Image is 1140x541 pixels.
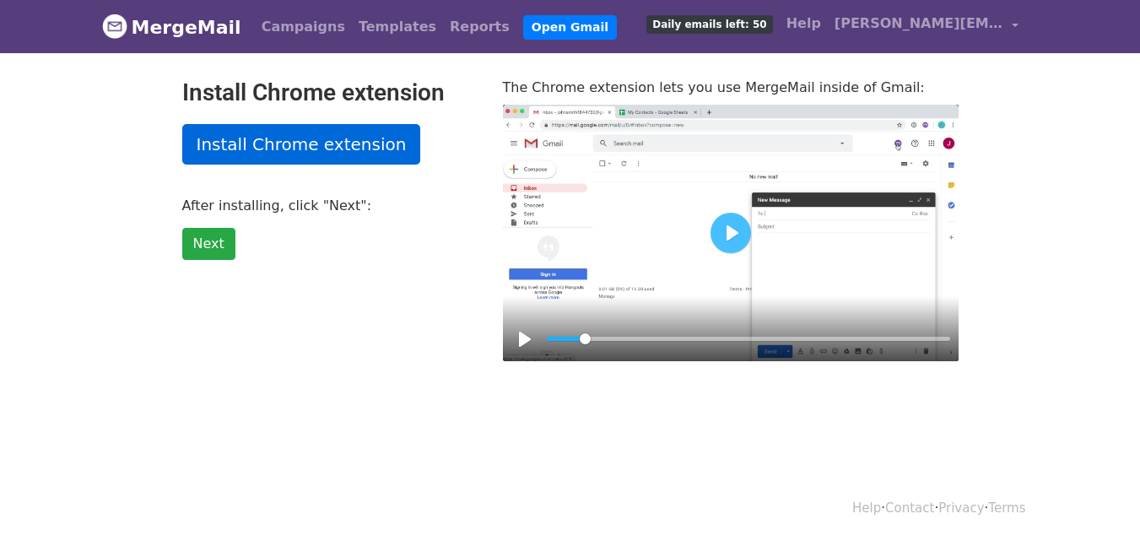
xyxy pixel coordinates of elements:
[182,197,478,214] p: After installing, click "Next":
[828,7,1025,46] a: [PERSON_NAME][EMAIL_ADDRESS][DOMAIN_NAME]
[938,500,984,516] a: Privacy
[780,7,828,41] a: Help
[1056,460,1140,541] iframe: Chat Widget
[523,15,617,40] a: Open Gmail
[182,124,421,165] a: Install Chrome extension
[182,78,478,107] h2: Install Chrome extension
[102,9,241,45] a: MergeMail
[835,14,1003,34] span: [PERSON_NAME][EMAIL_ADDRESS][DOMAIN_NAME]
[182,228,235,260] a: Next
[503,78,959,96] p: The Chrome extension lets you use MergeMail inside of Gmail:
[646,15,772,34] span: Daily emails left: 50
[852,500,881,516] a: Help
[640,7,779,41] a: Daily emails left: 50
[102,14,127,39] img: MergeMail logo
[352,10,443,44] a: Templates
[255,10,352,44] a: Campaigns
[710,213,751,253] button: Play
[511,326,538,353] button: Play
[988,500,1025,516] a: Terms
[443,10,516,44] a: Reports
[885,500,934,516] a: Contact
[547,331,950,347] input: Seek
